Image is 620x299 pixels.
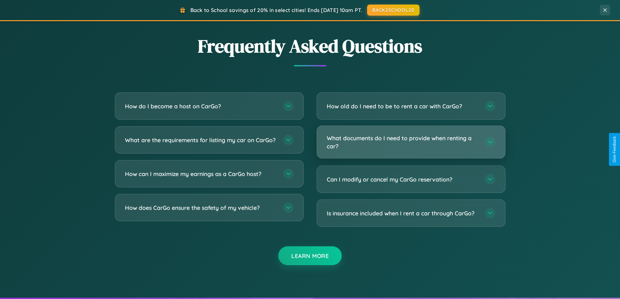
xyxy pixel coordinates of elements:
[125,204,277,212] h3: How does CarGo ensure the safety of my vehicle?
[327,209,478,217] h3: Is insurance included when I rent a car through CarGo?
[190,7,362,13] span: Back to School savings of 20% in select cities! Ends [DATE] 10am PT.
[125,136,277,144] h3: What are the requirements for listing my car on CarGo?
[612,136,617,163] div: Give Feedback
[125,170,277,178] h3: How can I maximize my earnings as a CarGo host?
[327,134,478,150] h3: What documents do I need to provide when renting a car?
[125,102,277,110] h3: How do I become a host on CarGo?
[367,5,420,16] button: BACK2SCHOOL20
[278,246,342,265] button: Learn More
[327,102,478,110] h3: How old do I need to be to rent a car with CarGo?
[115,34,505,59] h2: Frequently Asked Questions
[327,175,478,183] h3: Can I modify or cancel my CarGo reservation?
